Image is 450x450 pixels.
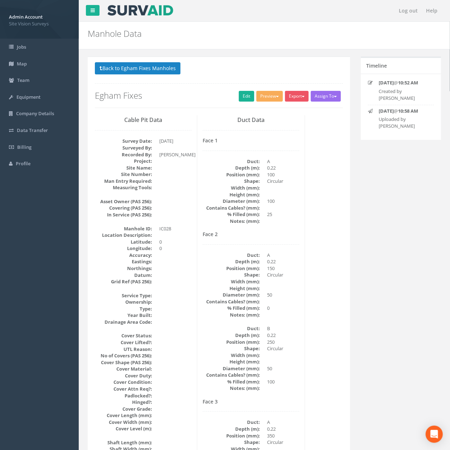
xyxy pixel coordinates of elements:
dt: Diameter (mm): [203,198,260,205]
dd: [PERSON_NAME] [159,151,192,158]
dd: Circular [267,178,299,185]
dt: Width (mm): [203,352,260,359]
dt: Northings: [95,265,152,272]
dt: Eastings: [95,258,152,265]
dd: 250 [267,339,299,346]
strong: 10:58 AM [398,108,418,114]
strong: 10:52 AM [398,79,418,86]
dt: Contains Cables? (mm): [203,372,260,378]
dt: Duct: [203,419,260,426]
dt: Measuring Tools: [95,184,152,191]
dt: Project: [95,158,152,165]
dd: Circular [267,345,299,352]
dt: Width (mm): [203,278,260,285]
dd: 0.22 [267,165,299,171]
h3: Cable Pit Data [95,117,192,123]
dt: Position (mm): [203,265,260,272]
dt: Cover Duty: [95,372,152,379]
dt: Depth (m): [203,165,260,171]
p: @ [379,108,432,114]
a: Edit [239,91,254,102]
dd: Circular [267,439,299,446]
dt: Duct: [203,158,260,165]
dt: Position (mm): [203,171,260,178]
dt: Diameter (mm): [203,365,260,372]
h4: Face 2 [203,231,299,237]
dt: Depth (m): [203,426,260,432]
dd: 0 [159,245,192,252]
dt: Grid Ref (PAS 256): [95,278,152,285]
dd: 0.22 [267,258,299,265]
h5: Timeline [366,63,387,68]
dt: Cover Shape (PAS 256): [95,359,152,366]
dt: Notes: (mm): [203,218,260,225]
dt: Recorded By: [95,151,152,158]
h3: Duct Data [203,117,299,123]
span: Site Vision Surveys [9,20,70,27]
dd: 0.22 [267,332,299,339]
dt: Longitude: [95,245,152,252]
dt: Year Built: [95,312,152,319]
dt: Height (mm): [203,358,260,365]
dd: 25 [267,211,299,218]
h4: Face 1 [203,138,299,143]
dt: Location Description: [95,232,152,239]
dd: 100 [267,198,299,205]
dt: Position (mm): [203,432,260,439]
a: Admin Account Site Vision Surveys [9,12,70,27]
dt: Cover Condition: [95,379,152,386]
button: Export [285,91,309,102]
span: Company Details [16,110,54,117]
dt: Notes: (mm): [203,312,260,318]
button: Preview [256,91,283,102]
span: Billing [17,144,32,150]
dd: 0 [159,239,192,245]
dd: 0.22 [267,426,299,432]
dt: Cover Material: [95,366,152,372]
button: Back to Egham Fixes Manholes [95,62,180,74]
dt: Height (mm): [203,285,260,292]
dt: % Filled (mm): [203,305,260,312]
dt: Cover Grade: [95,406,152,412]
dt: Contains Cables? (mm): [203,298,260,305]
dt: Shape: [203,272,260,278]
dt: Depth (m): [203,258,260,265]
dt: Depth (m): [203,332,260,339]
strong: [DATE] [379,108,394,114]
dd: 100 [267,171,299,178]
dd: 50 [267,365,299,372]
strong: [DATE] [379,79,394,86]
dt: Site Number: [95,171,152,178]
h2: Manhole Data [88,29,381,38]
p: Created by [PERSON_NAME] [379,88,432,101]
span: Profile [16,160,30,167]
dd: B [267,325,299,332]
dt: Survey Date: [95,138,152,145]
dd: A [267,158,299,165]
dt: In Service (PAS 256): [95,211,152,218]
dt: UTL Reason: [95,346,152,353]
dt: Covering (PAS 256): [95,205,152,211]
p: @ [379,79,432,86]
span: Jobs [17,44,26,50]
dt: Cover Status: [95,332,152,339]
dt: Man Entry Required: [95,178,152,185]
dd: IC028 [159,225,192,232]
p: Uploaded by [PERSON_NAME] [379,116,432,129]
dt: Manhole ID: [95,225,152,232]
dt: Hinged?: [95,399,152,406]
button: Assign To [311,91,341,102]
dt: Cover Length (mm): [95,412,152,419]
dt: Surveyed By: [95,145,152,151]
dt: Drainage Area Code: [95,319,152,326]
dt: Service Type: [95,292,152,299]
dt: % Filled (mm): [203,378,260,385]
dt: Diameter (mm): [203,292,260,298]
dt: Cover Lifted?: [95,339,152,346]
dt: Datum: [95,272,152,279]
dt: Ownership: [95,299,152,305]
dt: Width (mm): [203,185,260,191]
h2: Egham Fixes [95,91,343,100]
dd: 0 [267,305,299,312]
dd: [DATE] [159,138,192,145]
